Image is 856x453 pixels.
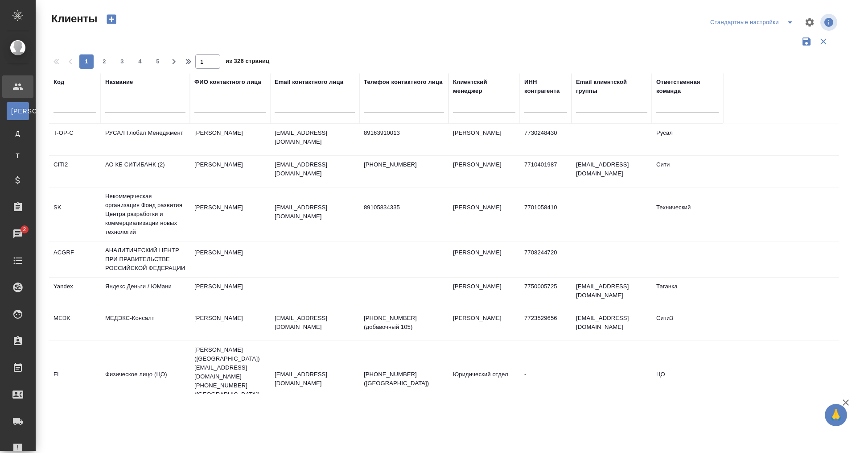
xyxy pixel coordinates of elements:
[190,341,270,421] td: [PERSON_NAME] ([GEOGRAPHIC_DATA]) [EMAIL_ADDRESS][DOMAIN_NAME] [PHONE_NUMBER] ([GEOGRAPHIC_DATA])...
[190,244,270,275] td: [PERSON_NAME]
[820,14,839,31] span: Посмотреть информацию
[708,15,799,29] div: split button
[190,278,270,309] td: [PERSON_NAME]
[652,278,723,309] td: Таганка
[7,147,29,165] a: Т
[190,309,270,341] td: [PERSON_NAME]
[49,199,101,230] td: SK
[652,156,723,187] td: Сити
[449,278,520,309] td: [PERSON_NAME]
[520,124,572,155] td: 7730248430
[49,309,101,341] td: MEDK
[449,309,520,341] td: [PERSON_NAME]
[49,124,101,155] td: T-OP-C
[520,199,572,230] td: 7701058410
[275,314,355,332] p: [EMAIL_ADDRESS][DOMAIN_NAME]
[97,54,111,69] button: 2
[49,278,101,309] td: Yandex
[520,156,572,187] td: 7710401987
[449,156,520,187] td: [PERSON_NAME]
[449,244,520,275] td: [PERSON_NAME]
[101,124,190,155] td: РУСАЛ Глобал Менеджмент
[11,129,25,138] span: Д
[825,404,847,426] button: 🙏
[49,244,101,275] td: ACGRF
[97,57,111,66] span: 2
[101,309,190,341] td: МЕДЭКС-Консалт
[656,78,719,96] div: Ответственная команда
[520,278,572,309] td: 7750005725
[190,156,270,187] td: [PERSON_NAME]
[101,241,190,277] td: АНАЛИТИЧЕСКИЙ ЦЕНТР ПРИ ПРАВИТЕЛЬСТВЕ РОССИЙСКОЙ ФЕДЕРАЦИИ
[364,203,444,212] p: 89105834335
[652,199,723,230] td: Технический
[53,78,64,87] div: Код
[572,278,652,309] td: [EMAIL_ADDRESS][DOMAIN_NAME]
[101,278,190,309] td: Яндекс Деньги / ЮМани
[524,78,567,96] div: ИНН контрагента
[11,107,25,116] span: [PERSON_NAME]
[799,12,820,33] span: Настроить таблицу
[133,54,147,69] button: 4
[101,12,122,27] button: Создать
[275,370,355,388] p: [EMAIL_ADDRESS][DOMAIN_NAME]
[275,203,355,221] p: [EMAIL_ADDRESS][DOMAIN_NAME]
[151,57,165,66] span: 5
[115,54,129,69] button: 3
[11,151,25,160] span: Т
[364,78,443,87] div: Телефон контактного лица
[17,225,31,234] span: 2
[226,56,269,69] span: из 326 страниц
[275,160,355,178] p: [EMAIL_ADDRESS][DOMAIN_NAME]
[194,78,261,87] div: ФИО контактного лица
[151,54,165,69] button: 5
[364,160,444,169] p: [PHONE_NUMBER]
[520,366,572,397] td: -
[652,309,723,341] td: Сити3
[652,366,723,397] td: ЦО
[449,199,520,230] td: [PERSON_NAME]
[815,33,832,50] button: Сбросить фильтры
[101,187,190,241] td: Некоммерческая организация Фонд развития Центра разработки и коммерциализации новых технологий
[105,78,133,87] div: Название
[2,223,33,245] a: 2
[7,102,29,120] a: [PERSON_NAME]
[572,156,652,187] td: [EMAIL_ADDRESS][DOMAIN_NAME]
[449,124,520,155] td: [PERSON_NAME]
[275,129,355,146] p: [EMAIL_ADDRESS][DOMAIN_NAME]
[572,309,652,341] td: [EMAIL_ADDRESS][DOMAIN_NAME]
[275,78,343,87] div: Email контактного лица
[49,366,101,397] td: FL
[520,309,572,341] td: 7723529656
[364,314,444,332] p: [PHONE_NUMBER] (добавочный 105)
[828,406,844,424] span: 🙏
[115,57,129,66] span: 3
[652,124,723,155] td: Русал
[49,156,101,187] td: CITI2
[576,78,647,96] div: Email клиентской группы
[133,57,147,66] span: 4
[364,129,444,137] p: 89163910013
[449,366,520,397] td: Юридический отдел
[798,33,815,50] button: Сохранить фильтры
[364,370,444,388] p: [PHONE_NUMBER] ([GEOGRAPHIC_DATA])
[190,199,270,230] td: [PERSON_NAME]
[190,124,270,155] td: [PERSON_NAME]
[49,12,97,26] span: Клиенты
[520,244,572,275] td: 7708244720
[101,366,190,397] td: Физическое лицо (ЦО)
[101,156,190,187] td: АО КБ СИТИБАНК (2)
[453,78,515,96] div: Клиентский менеджер
[7,125,29,142] a: Д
